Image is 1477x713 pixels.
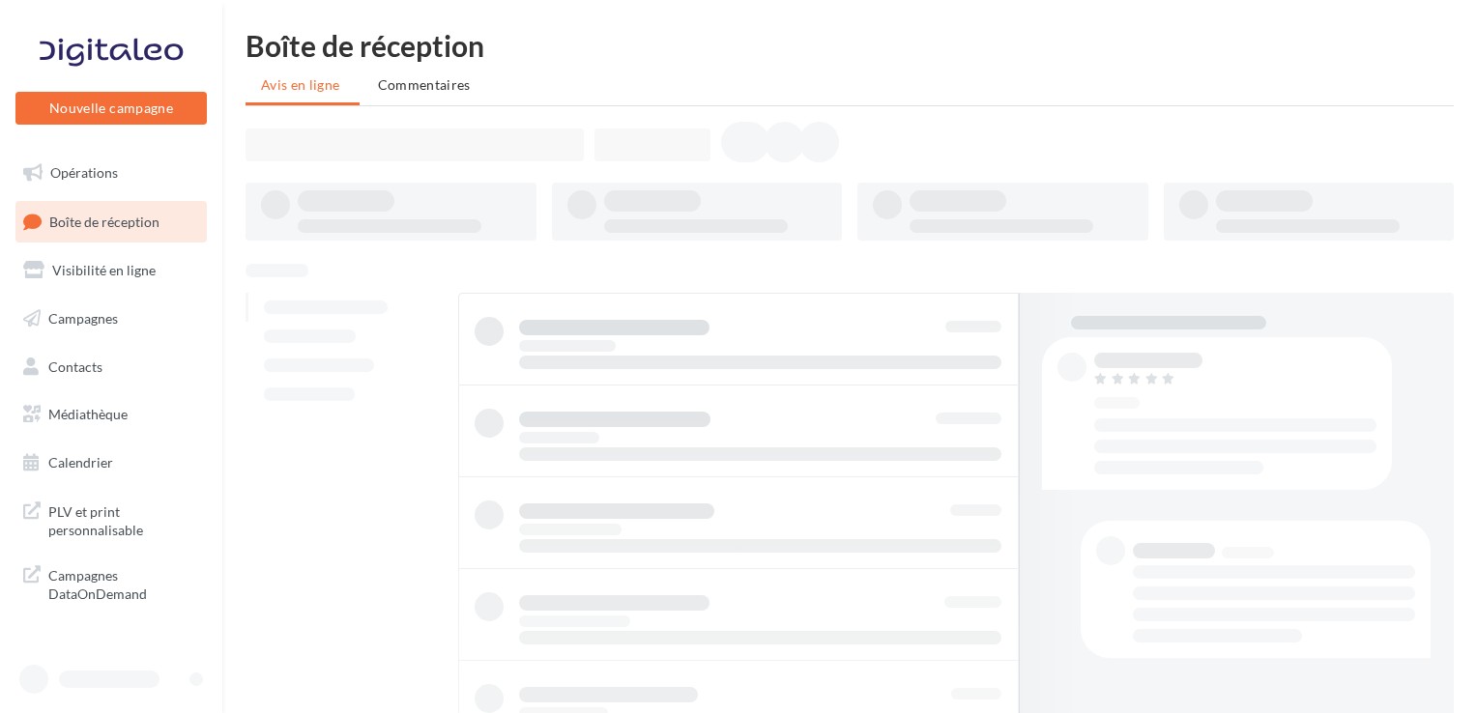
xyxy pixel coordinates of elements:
span: Commentaires [378,76,471,93]
a: Médiathèque [12,394,211,435]
span: PLV et print personnalisable [48,499,199,540]
a: Calendrier [12,442,211,483]
button: Nouvelle campagne [15,92,207,125]
span: Campagnes [48,310,118,327]
span: Contacts [48,357,102,374]
a: Contacts [12,347,211,387]
a: PLV et print personnalisable [12,491,211,548]
a: Boîte de réception [12,201,211,242]
span: Médiathèque [48,406,128,422]
a: Opérations [12,153,211,193]
span: Calendrier [48,454,113,471]
a: Campagnes [12,299,211,339]
span: Campagnes DataOnDemand [48,562,199,604]
span: Boîte de réception [49,213,159,229]
span: Opérations [50,164,118,181]
div: Boîte de réception [246,31,1454,60]
a: Campagnes DataOnDemand [12,555,211,612]
span: Visibilité en ligne [52,262,156,278]
a: Visibilité en ligne [12,250,211,291]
